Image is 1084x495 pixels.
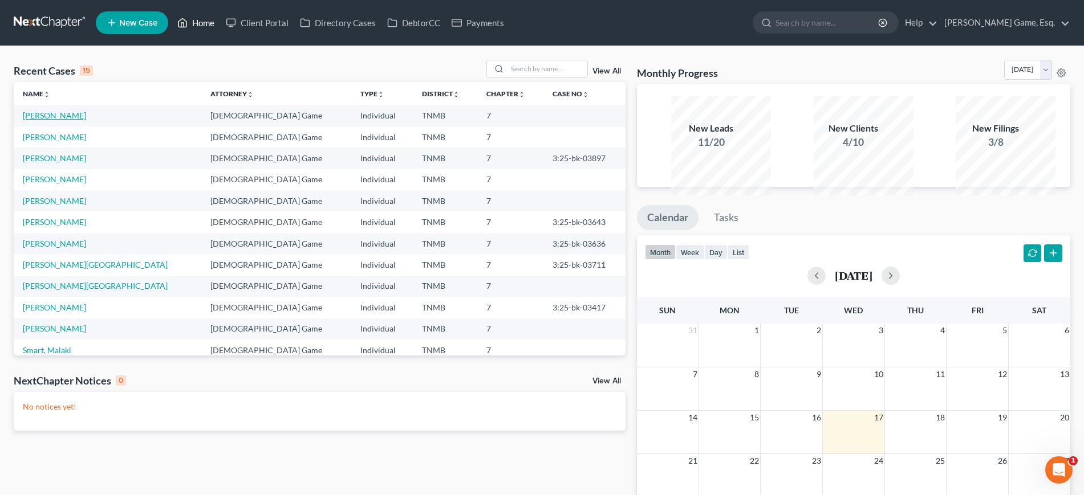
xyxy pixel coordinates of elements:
[477,318,543,339] td: 7
[23,89,50,98] a: Nameunfold_more
[811,454,822,468] span: 23
[220,13,294,33] a: Client Portal
[413,233,477,254] td: TNMB
[413,318,477,339] td: TNMB
[116,375,126,386] div: 0
[477,276,543,297] td: 7
[453,91,460,98] i: unfold_more
[351,254,413,275] td: Individual
[637,66,718,80] h3: Monthly Progress
[351,190,413,211] td: Individual
[844,305,863,315] span: Wed
[413,297,477,318] td: TNMB
[294,13,381,33] a: Directory Cases
[543,254,626,275] td: 3:25-bk-03711
[835,269,872,281] h2: [DATE]
[543,233,626,254] td: 3:25-bk-03636
[201,276,351,297] td: [DEMOGRAPHIC_DATA] Game
[508,60,587,77] input: Search by name...
[811,411,822,424] span: 16
[543,148,626,169] td: 3:25-bk-03897
[23,153,86,163] a: [PERSON_NAME]
[939,324,946,337] span: 4
[172,13,220,33] a: Home
[687,454,699,468] span: 21
[201,169,351,190] td: [DEMOGRAPHIC_DATA] Game
[201,339,351,361] td: [DEMOGRAPHIC_DATA] Game
[956,135,1036,149] div: 3/8
[1059,411,1070,424] span: 20
[210,89,254,98] a: Attorneyunfold_more
[935,454,946,468] span: 25
[935,411,946,424] span: 18
[201,190,351,211] td: [DEMOGRAPHIC_DATA] Game
[23,302,86,312] a: [PERSON_NAME]
[659,305,676,315] span: Sun
[23,260,168,269] a: [PERSON_NAME][GEOGRAPHIC_DATA]
[873,454,884,468] span: 24
[899,13,937,33] a: Help
[645,244,676,260] button: month
[477,211,543,232] td: 7
[23,132,86,142] a: [PERSON_NAME]
[543,211,626,232] td: 3:25-bk-03643
[413,211,477,232] td: TNMB
[477,148,543,169] td: 7
[687,411,699,424] span: 14
[351,339,413,361] td: Individual
[377,91,384,98] i: unfold_more
[728,244,749,260] button: list
[201,148,351,169] td: [DEMOGRAPHIC_DATA] Game
[815,324,822,337] span: 2
[351,297,413,318] td: Individual
[873,367,884,381] span: 10
[201,105,351,126] td: [DEMOGRAPHIC_DATA] Game
[753,324,760,337] span: 1
[814,135,894,149] div: 4/10
[351,169,413,190] td: Individual
[1059,454,1070,468] span: 27
[1032,305,1046,315] span: Sat
[43,91,50,98] i: unfold_more
[247,91,254,98] i: unfold_more
[907,305,924,315] span: Thu
[351,105,413,126] td: Individual
[23,111,86,120] a: [PERSON_NAME]
[704,244,728,260] button: day
[23,281,168,291] a: [PERSON_NAME][GEOGRAPHIC_DATA]
[720,305,740,315] span: Mon
[201,297,351,318] td: [DEMOGRAPHIC_DATA] Game
[23,239,86,248] a: [PERSON_NAME]
[413,254,477,275] td: TNMB
[23,324,86,333] a: [PERSON_NAME]
[477,190,543,211] td: 7
[119,19,157,27] span: New Case
[14,64,93,77] div: Recent Cases
[477,105,543,126] td: 7
[997,454,1008,468] span: 26
[381,13,446,33] a: DebtorCC
[477,339,543,361] td: 7
[553,89,589,98] a: Case Nounfold_more
[956,122,1036,135] div: New Filings
[413,276,477,297] td: TNMB
[815,367,822,381] span: 9
[23,196,86,206] a: [PERSON_NAME]
[543,297,626,318] td: 3:25-bk-03417
[592,377,621,385] a: View All
[671,135,751,149] div: 11/20
[413,126,477,148] td: TNMB
[422,89,460,98] a: Districtunfold_more
[477,254,543,275] td: 7
[582,91,589,98] i: unfold_more
[351,318,413,339] td: Individual
[873,411,884,424] span: 17
[477,297,543,318] td: 7
[201,211,351,232] td: [DEMOGRAPHIC_DATA] Game
[413,169,477,190] td: TNMB
[477,169,543,190] td: 7
[360,89,384,98] a: Typeunfold_more
[23,345,71,355] a: Smart, Malaki
[997,411,1008,424] span: 19
[749,411,760,424] span: 15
